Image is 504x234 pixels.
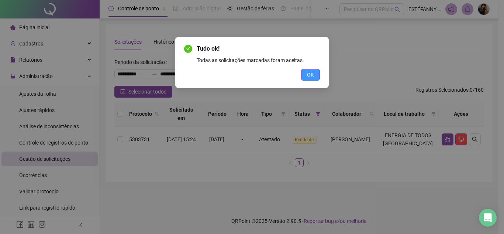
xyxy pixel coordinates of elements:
[307,71,314,79] span: OK
[197,56,320,64] div: Todas as solicitações marcadas foram aceitas
[301,69,320,81] button: OK
[197,44,320,53] span: Tudo ok!
[184,45,192,53] span: check-circle
[479,209,497,227] div: Open Intercom Messenger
